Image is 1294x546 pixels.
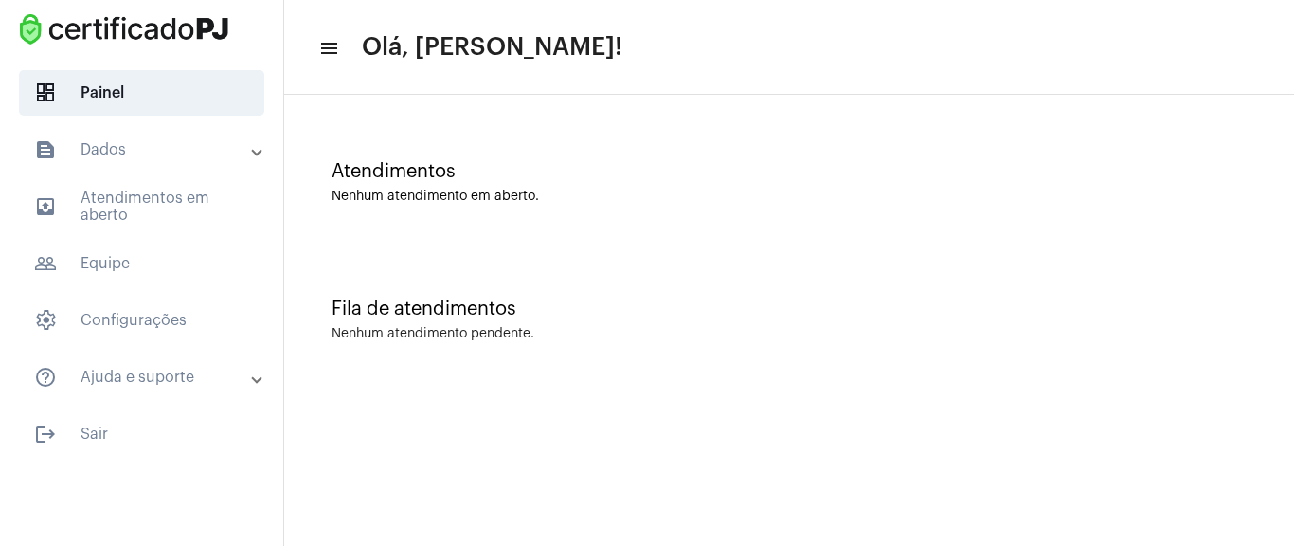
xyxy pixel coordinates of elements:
[19,184,264,229] span: Atendimentos em aberto
[19,298,264,343] span: Configurações
[34,195,57,218] mat-icon: sidenav icon
[318,37,337,60] mat-icon: sidenav icon
[332,190,1247,204] div: Nenhum atendimento em aberto.
[34,82,57,104] span: sidenav icon
[19,70,264,116] span: Painel
[34,309,57,332] span: sidenav icon
[34,138,253,161] mat-panel-title: Dados
[11,127,283,173] mat-expansion-panel-header: sidenav iconDados
[34,252,57,275] mat-icon: sidenav icon
[34,138,57,161] mat-icon: sidenav icon
[11,355,283,400] mat-expansion-panel-header: sidenav iconAjuda e suporte
[362,32,622,63] span: Olá, [PERSON_NAME]!
[34,366,253,389] mat-panel-title: Ajuda e suporte
[332,299,1247,319] div: Fila de atendimentos
[19,411,264,457] span: Sair
[332,161,1247,182] div: Atendimentos
[19,241,264,286] span: Equipe
[15,9,233,49] img: fba4626d-73b5-6c3e-879c-9397d3eee438.png
[34,366,57,389] mat-icon: sidenav icon
[332,327,534,341] div: Nenhum atendimento pendente.
[34,423,57,446] mat-icon: sidenav icon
